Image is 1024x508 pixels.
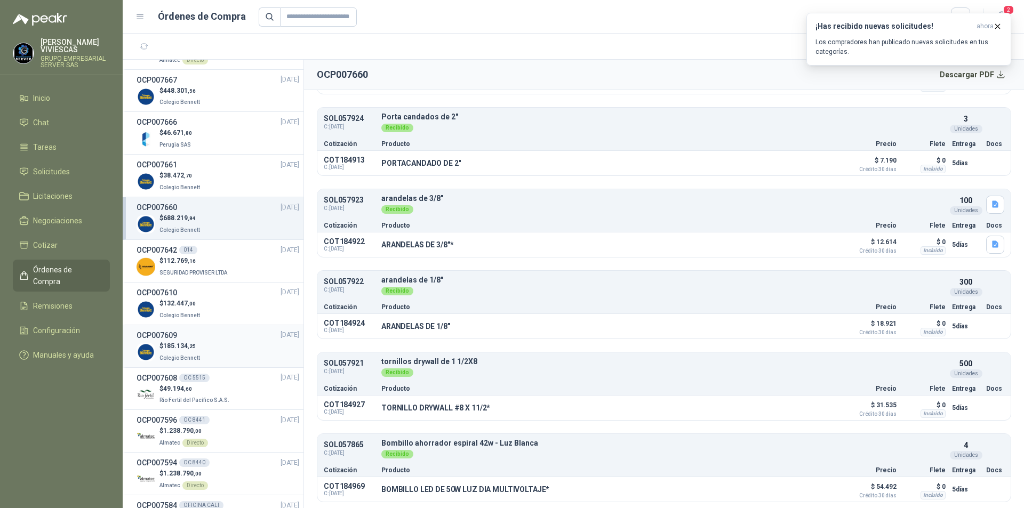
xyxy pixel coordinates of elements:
[163,87,196,94] span: 448.301
[281,287,299,297] span: [DATE]
[137,116,299,150] a: OCP007666[DATE] Company Logo$46.671,80Perugia SAS
[843,304,897,310] p: Precio
[324,482,375,490] p: COT184969
[33,239,58,251] span: Cotizar
[163,385,192,392] span: 49.194
[843,317,897,335] p: $ 18.921
[188,301,196,307] span: ,00
[13,112,110,133] a: Chat
[13,162,110,182] a: Solicitudes
[921,409,946,418] div: Incluido
[159,171,202,181] p: $
[159,99,200,105] span: Colegio Bennett
[903,385,946,392] p: Flete
[137,372,299,406] a: OCP007608OC 5515[DATE] Company Logo$49.194,60Rio Fertil del Pacífico S.A.S.
[381,141,837,147] p: Producto
[952,238,980,251] p: 5 días
[137,159,177,171] h3: OCP007661
[33,215,82,227] span: Negociaciones
[33,92,50,104] span: Inicio
[179,416,210,424] div: OC 8441
[13,296,110,316] a: Remisiones
[952,320,980,333] p: 5 días
[986,304,1004,310] p: Docs
[381,195,946,203] p: arandelas de 3/8"
[952,222,980,229] p: Entrega
[188,258,196,264] span: ,16
[952,401,980,414] p: 5 días
[324,490,375,497] span: C: [DATE]
[281,75,299,85] span: [DATE]
[921,491,946,499] div: Incluido
[13,137,110,157] a: Tareas
[179,374,210,382] div: OC 5515
[843,385,897,392] p: Precio
[137,287,299,320] a: OCP007610[DATE] Company Logo$132.447,00Colegio Bennett
[159,426,208,436] p: $
[13,320,110,341] a: Configuración
[137,159,299,192] a: OCP007661[DATE] Company Logo$38.472,70Colegio Bennett
[815,37,1002,57] p: Los compradores han publicado nuevas solicitudes en tus categorías.
[903,467,946,473] p: Flete
[137,172,155,191] img: Company Logo
[159,384,231,394] p: $
[137,257,155,276] img: Company Logo
[843,236,897,254] p: $ 12.614
[13,211,110,231] a: Negociaciones
[137,215,155,233] img: Company Logo
[159,440,180,446] span: Almatec
[921,83,946,92] div: Incluido
[188,88,196,94] span: ,56
[903,236,946,248] p: $ 0
[952,385,980,392] p: Entrega
[182,481,208,490] div: Directo
[137,343,155,361] img: Company Logo
[163,300,196,307] span: 132.447
[381,113,946,121] p: Porta candados de 2"
[137,414,299,448] a: OCP007596OC 8441[DATE] Company Logo$1.238.790,00AlmatecDirecto
[903,304,946,310] p: Flete
[324,156,375,164] p: COT184913
[843,248,897,254] span: Crédito 30 días
[977,22,994,31] span: ahora
[137,372,177,384] h3: OCP007608
[381,124,413,132] div: Recibido
[33,117,49,128] span: Chat
[324,359,375,367] p: SOL057921
[903,317,946,330] p: $ 0
[381,304,837,310] p: Producto
[137,470,155,489] img: Company Logo
[843,399,897,417] p: $ 31.535
[381,276,946,284] p: arandelas de 1/8"
[324,385,375,392] p: Cotización
[921,246,946,255] div: Incluido
[159,270,227,276] span: SEGURIDAD PROVISER LTDA
[158,9,246,24] h1: Órdenes de Compra
[163,129,192,136] span: 46.671
[324,222,375,229] p: Cotización
[137,87,155,106] img: Company Logo
[159,469,208,479] p: $
[921,165,946,173] div: Incluido
[843,493,897,498] span: Crédito 30 días
[33,166,70,178] span: Solicitudes
[184,173,192,179] span: ,70
[137,414,177,426] h3: OCP007596
[815,22,972,31] h3: ¡Has recibido nuevas solicitudes!
[281,160,299,170] span: [DATE]
[137,428,155,446] img: Company Logo
[188,215,196,221] span: ,84
[324,141,375,147] p: Cotización
[324,449,375,457] span: C: [DATE]
[324,286,375,294] span: C: [DATE]
[381,358,946,366] p: tornillos drywall de 1 1/2X8
[950,125,982,133] div: Unidades
[281,117,299,127] span: [DATE]
[950,206,982,215] div: Unidades
[381,222,837,229] p: Producto
[952,157,980,170] p: 5 días
[137,244,177,256] h3: OCP007642
[921,328,946,336] div: Incluido
[137,244,299,278] a: OCP007642014[DATE] Company Logo$112.769,16SEGURIDAD PROVISER LTDA
[324,123,375,131] span: C: [DATE]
